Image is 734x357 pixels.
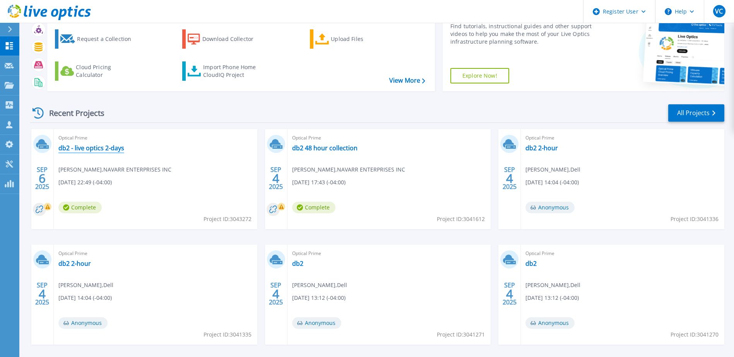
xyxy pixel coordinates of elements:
span: Project ID: 3041612 [437,215,485,223]
a: Cloud Pricing Calculator [55,61,141,81]
span: Optical Prime [525,249,720,258]
span: [DATE] 17:43 (-04:00) [292,178,346,187]
span: [PERSON_NAME] , Dell [525,165,580,174]
span: [PERSON_NAME] , NAVARR ENTERPRISES INC [58,165,171,174]
a: db2 [525,260,537,267]
div: SEP 2025 [35,164,50,192]
a: db2 2-hour [58,260,91,267]
a: db2 2-hour [525,144,558,152]
div: SEP 2025 [502,164,517,192]
span: [DATE] 14:04 (-04:00) [525,178,579,187]
span: Optical Prime [292,134,486,142]
span: [DATE] 13:12 (-04:00) [292,294,346,302]
div: Upload Files [331,31,393,47]
a: db2 48 hour collection [292,144,358,152]
a: View More [389,77,425,84]
span: Project ID: 3041271 [437,330,485,339]
div: Import Phone Home CloudIQ Project [203,63,263,79]
span: 4 [272,291,279,297]
span: Project ID: 3041270 [671,330,719,339]
span: [PERSON_NAME] , Dell [525,281,580,289]
a: db2 - live optics 2-days [58,144,124,152]
div: Download Collector [202,31,264,47]
span: Optical Prime [58,249,253,258]
span: [PERSON_NAME] , NAVARR ENTERPRISES INC [292,165,405,174]
span: 6 [39,175,46,182]
span: Project ID: 3043272 [204,215,252,223]
div: Find tutorials, instructional guides and other support videos to help you make the most of your L... [450,22,594,46]
span: 4 [506,175,513,182]
a: Upload Files [310,29,396,49]
span: [PERSON_NAME] , Dell [292,281,347,289]
span: Anonymous [58,317,108,329]
span: 4 [39,291,46,297]
div: SEP 2025 [269,164,283,192]
span: Complete [292,202,335,213]
div: Request a Collection [77,31,139,47]
span: [DATE] 14:04 (-04:00) [58,294,112,302]
span: 4 [506,291,513,297]
span: Project ID: 3041335 [204,330,252,339]
span: Optical Prime [58,134,253,142]
span: [DATE] 22:49 (-04:00) [58,178,112,187]
div: SEP 2025 [35,280,50,308]
span: 4 [272,175,279,182]
div: SEP 2025 [269,280,283,308]
span: Optical Prime [292,249,486,258]
span: VC [715,8,723,14]
div: Recent Projects [30,104,115,122]
span: Anonymous [525,317,575,329]
span: Project ID: 3041336 [671,215,719,223]
div: SEP 2025 [502,280,517,308]
span: [DATE] 13:12 (-04:00) [525,294,579,302]
a: Download Collector [182,29,269,49]
span: Complete [58,202,102,213]
a: All Projects [668,104,724,122]
a: Request a Collection [55,29,141,49]
span: Anonymous [525,202,575,213]
div: Cloud Pricing Calculator [76,63,138,79]
a: Explore Now! [450,68,509,83]
a: db2 [292,260,303,267]
span: Optical Prime [525,134,720,142]
span: Anonymous [292,317,341,329]
span: [PERSON_NAME] , Dell [58,281,113,289]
